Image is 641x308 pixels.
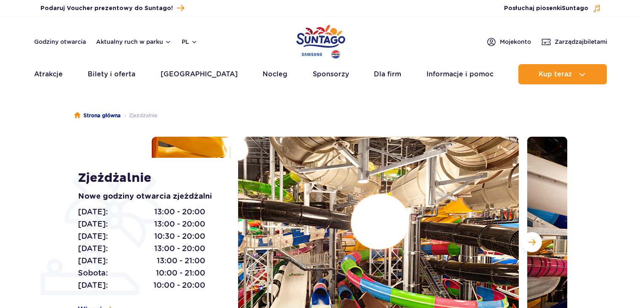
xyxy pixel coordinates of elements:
[40,4,173,13] span: Podaruj Voucher prezentowy do Suntago!
[78,191,219,203] p: Nowe godziny otwarcia zjeżdżalni
[522,232,542,252] button: Następny slajd
[88,64,135,84] a: Bilety i oferta
[121,111,157,120] li: Zjeżdżalnie
[296,21,345,60] a: Park of Poland
[78,170,219,186] h1: Zjeżdżalnie
[78,243,108,254] span: [DATE]:
[78,218,108,230] span: [DATE]:
[504,4,601,13] button: Posłuchaj piosenkiSuntago
[156,267,205,279] span: 10:00 - 21:00
[40,3,184,14] a: Podaruj Voucher prezentowy do Suntago!
[78,206,108,218] span: [DATE]:
[78,230,108,242] span: [DATE]:
[486,37,531,47] a: Mojekonto
[74,111,121,120] a: Strona główna
[34,64,63,84] a: Atrakcje
[161,64,238,84] a: [GEOGRAPHIC_DATA]
[182,38,198,46] button: pl
[500,38,531,46] span: Moje konto
[313,64,349,84] a: Sponsorzy
[562,5,588,11] span: Suntago
[153,279,205,291] span: 10:00 - 20:00
[541,37,607,47] a: Zarządzajbiletami
[157,255,205,267] span: 13:00 - 21:00
[154,218,205,230] span: 13:00 - 20:00
[154,243,205,254] span: 13:00 - 20:00
[518,64,607,84] button: Kup teraz
[34,38,86,46] a: Godziny otwarcia
[374,64,401,84] a: Dla firm
[263,64,287,84] a: Nocleg
[504,4,588,13] span: Posłuchaj piosenki
[426,64,493,84] a: Informacje i pomoc
[96,38,172,45] button: Aktualny ruch w parku
[154,230,205,242] span: 10:30 - 20:00
[78,267,108,279] span: Sobota:
[78,279,108,291] span: [DATE]:
[78,255,108,267] span: [DATE]:
[539,70,572,78] span: Kup teraz
[555,38,607,46] span: Zarządzaj biletami
[154,206,205,218] span: 13:00 - 20:00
